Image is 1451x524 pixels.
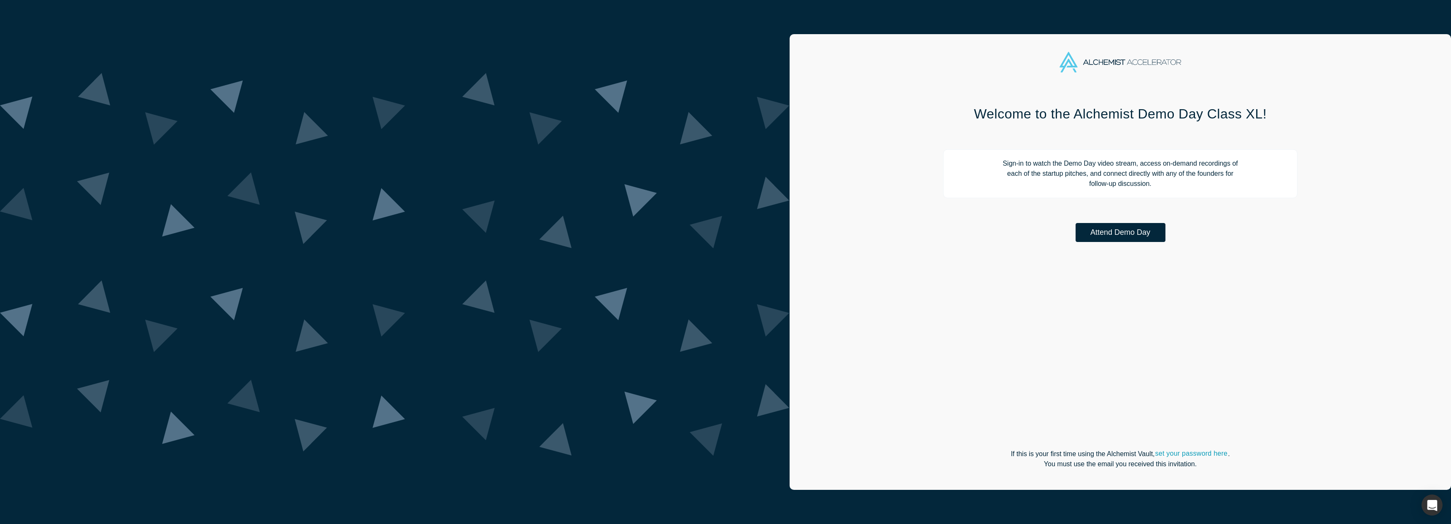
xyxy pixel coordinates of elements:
[1060,52,1181,73] img: Alchemist Accelerator Logo
[1076,223,1165,242] button: Attend Demo Day
[943,149,1297,198] p: Sign-in to watch the Demo Day video stream, access on-demand recordings of each of the startup pi...
[943,449,1297,469] p: If this is your first time using the Alchemist Vault, . You must use the email you received this ...
[1155,448,1228,459] a: set your password here
[943,105,1297,123] h1: Welcome to the Alchemist Demo Day Class XL!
